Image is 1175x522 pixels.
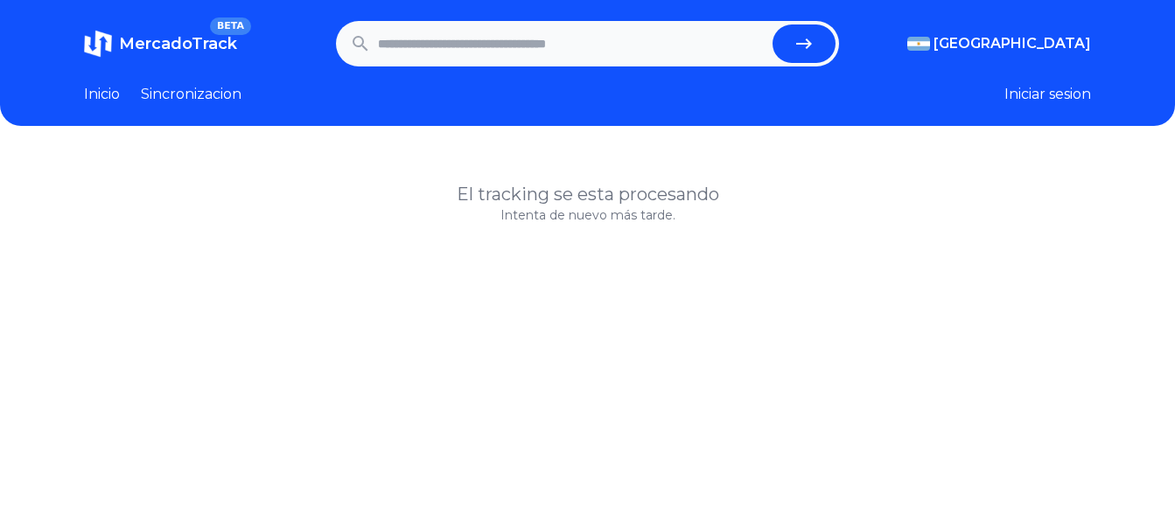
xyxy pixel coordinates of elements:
button: [GEOGRAPHIC_DATA] [907,33,1091,54]
span: [GEOGRAPHIC_DATA] [934,33,1091,54]
h1: El tracking se esta procesando [84,182,1091,206]
img: Argentina [907,37,930,51]
p: Intenta de nuevo más tarde. [84,206,1091,224]
a: Sincronizacion [141,84,241,105]
span: MercadoTrack [119,34,237,53]
span: BETA [210,17,251,35]
a: MercadoTrackBETA [84,30,237,58]
a: Inicio [84,84,120,105]
button: Iniciar sesion [1004,84,1091,105]
img: MercadoTrack [84,30,112,58]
